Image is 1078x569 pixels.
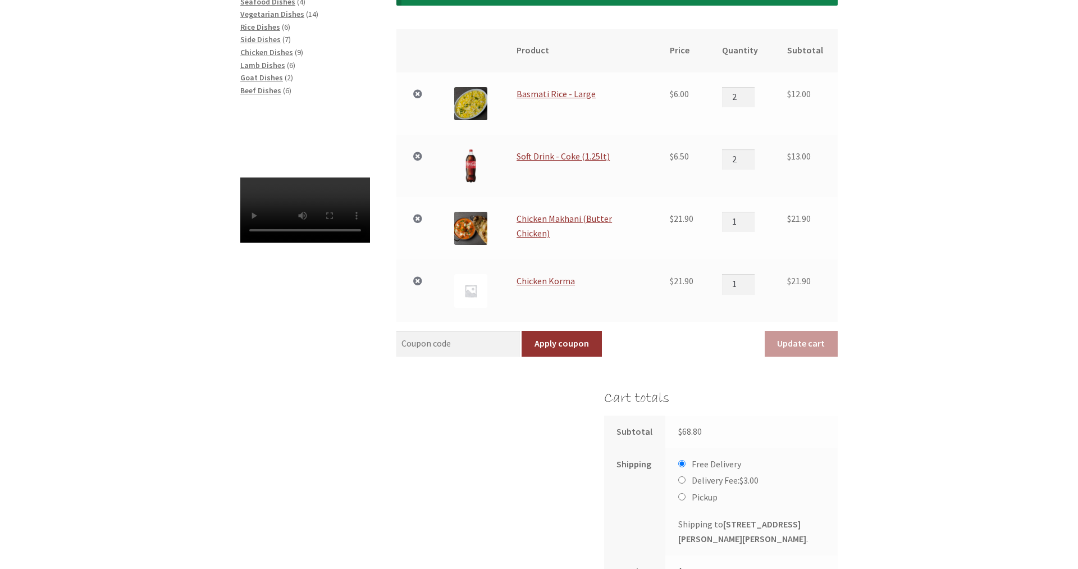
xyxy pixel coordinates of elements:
span: $ [787,213,791,224]
bdi: 13.00 [787,151,811,162]
a: Rice Dishes [240,22,280,32]
input: Coupon code [396,331,520,357]
span: $ [787,275,791,286]
span: $ [670,275,674,286]
span: $ [670,88,674,99]
bdi: 3.00 [739,475,759,486]
input: Product quantity [722,87,755,107]
span: $ [787,151,791,162]
strong: [STREET_ADDRESS][PERSON_NAME][PERSON_NAME] [678,518,806,544]
img: Soft Drink - Coke (1.25lt) [454,149,487,183]
img: Placeholder [454,274,487,307]
bdi: 21.90 [787,275,811,286]
a: Remove Chicken Korma from cart [410,274,425,289]
span: $ [787,88,791,99]
a: Basmati Rice - Large [517,88,596,99]
a: Chicken Dishes [240,47,293,57]
img: Basmati Rice - Large [454,87,487,120]
a: Chicken Makhani (Butter Chicken) [517,213,612,239]
bdi: 68.80 [678,426,702,437]
bdi: 21.90 [670,275,693,286]
a: Side Dishes [240,34,281,44]
span: 14 [308,9,316,19]
span: $ [678,426,682,437]
input: Product quantity [722,274,755,294]
th: Shipping [604,448,665,556]
span: 9 [297,47,301,57]
span: 6 [289,60,293,70]
a: Beef Dishes [240,85,281,95]
input: Product quantity [722,149,755,170]
span: 7 [285,34,289,44]
span: 2 [287,72,291,83]
a: Lamb Dishes [240,60,285,70]
bdi: 6.50 [670,151,689,162]
span: 6 [284,22,288,32]
bdi: 6.00 [670,88,689,99]
span: $ [739,475,743,486]
th: Subtotal [604,416,665,448]
input: Product quantity [722,212,755,232]
a: Remove Chicken Makhani (Butter Chicken) from cart [410,212,425,226]
a: Remove Basmati Rice - Large from cart [410,87,425,102]
th: Price [655,29,708,73]
span: $ [670,151,674,162]
span: 6 [285,85,289,95]
th: Product [502,29,655,73]
a: Soft Drink - Coke (1.25lt) [517,151,610,162]
img: Chicken Makhani (Butter Chicken) [454,212,487,245]
a: Remove Soft Drink - Coke (1.25lt) from cart [410,149,425,164]
a: Chicken Korma [517,275,575,286]
th: Quantity [707,29,773,73]
label: Delivery Fee: [692,475,759,486]
label: Pickup [692,491,718,503]
span: $ [670,213,674,224]
bdi: 21.90 [670,213,693,224]
th: Subtotal [773,29,838,73]
a: Vegetarian Dishes [240,9,304,19]
p: Shipping to . [678,517,825,547]
button: Update cart [765,331,838,357]
bdi: 12.00 [787,88,811,99]
bdi: 21.90 [787,213,811,224]
button: Apply coupon [522,331,601,357]
h2: Cart totals [604,390,838,407]
a: Goat Dishes [240,72,283,83]
label: Free Delivery [692,458,741,470]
